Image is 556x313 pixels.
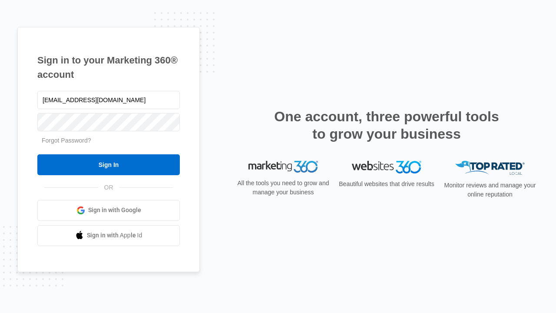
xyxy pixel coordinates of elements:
[455,161,525,175] img: Top Rated Local
[338,180,435,189] p: Beautiful websites that drive results
[87,231,142,240] span: Sign in with Apple Id
[271,108,502,143] h2: One account, three powerful tools to grow your business
[441,181,539,199] p: Monitor reviews and manage your online reputation
[235,179,332,197] p: All the tools you need to grow and manage your business
[37,225,180,246] a: Sign in with Apple Id
[37,200,180,221] a: Sign in with Google
[37,53,180,82] h1: Sign in to your Marketing 360® account
[42,137,91,144] a: Forgot Password?
[98,183,119,192] span: OR
[37,91,180,109] input: Email
[248,161,318,173] img: Marketing 360
[88,206,141,215] span: Sign in with Google
[352,161,421,173] img: Websites 360
[37,154,180,175] input: Sign In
